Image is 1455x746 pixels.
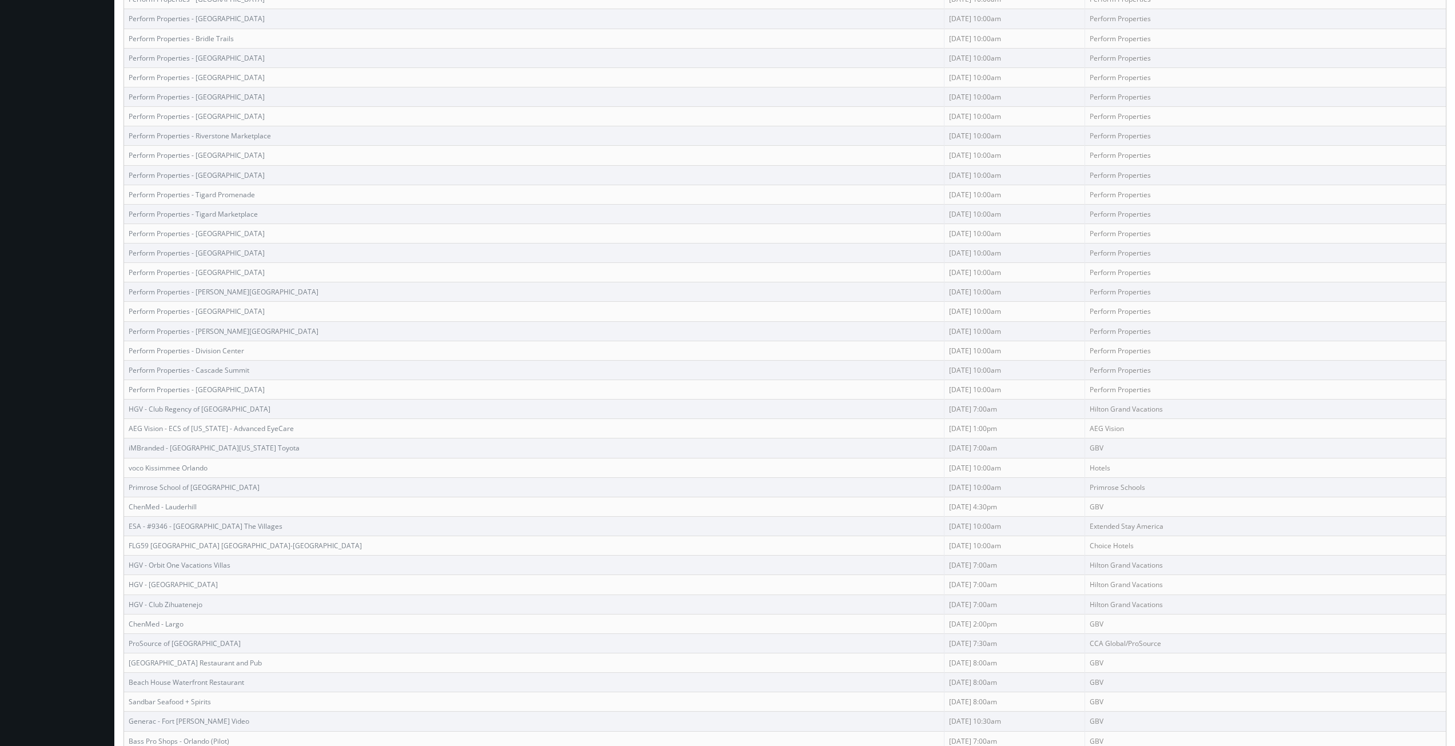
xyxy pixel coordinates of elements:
[1085,438,1446,458] td: GBV
[129,92,265,102] a: Perform Properties - [GEOGRAPHIC_DATA]
[944,653,1085,673] td: [DATE] 8:00am
[944,204,1085,224] td: [DATE] 10:00am
[1085,107,1446,126] td: Perform Properties
[129,209,258,219] a: Perform Properties - Tigard Marketplace
[944,673,1085,692] td: [DATE] 8:00am
[1085,9,1446,29] td: Perform Properties
[944,67,1085,87] td: [DATE] 10:00am
[1085,614,1446,633] td: GBV
[1085,692,1446,712] td: GBV
[129,170,265,180] a: Perform Properties - [GEOGRAPHIC_DATA]
[129,14,265,23] a: Perform Properties - [GEOGRAPHIC_DATA]
[129,287,318,297] a: Perform Properties - [PERSON_NAME][GEOGRAPHIC_DATA]
[1085,244,1446,263] td: Perform Properties
[944,556,1085,575] td: [DATE] 7:00am
[129,53,265,63] a: Perform Properties - [GEOGRAPHIC_DATA]
[1085,497,1446,516] td: GBV
[944,282,1085,302] td: [DATE] 10:00am
[944,400,1085,419] td: [DATE] 7:00am
[944,244,1085,263] td: [DATE] 10:00am
[1085,341,1446,360] td: Perform Properties
[129,34,234,43] a: Perform Properties - Bridle Trails
[944,614,1085,633] td: [DATE] 2:00pm
[944,438,1085,458] td: [DATE] 7:00am
[129,619,184,629] a: ChenMed - Largo
[129,248,265,258] a: Perform Properties - [GEOGRAPHIC_DATA]
[1085,419,1446,438] td: AEG Vision
[129,541,362,550] a: FLG59 [GEOGRAPHIC_DATA] [GEOGRAPHIC_DATA]-[GEOGRAPHIC_DATA]
[944,477,1085,497] td: [DATE] 10:00am
[1085,204,1446,224] td: Perform Properties
[944,712,1085,731] td: [DATE] 10:30am
[944,107,1085,126] td: [DATE] 10:00am
[129,404,270,414] a: HGV - Club Regency of [GEOGRAPHIC_DATA]
[129,677,244,687] a: Beach House Waterfront Restaurant
[944,633,1085,653] td: [DATE] 7:30am
[129,150,265,160] a: Perform Properties - [GEOGRAPHIC_DATA]
[1085,185,1446,204] td: Perform Properties
[129,190,255,200] a: Perform Properties - Tigard Promenade
[944,575,1085,595] td: [DATE] 7:00am
[944,126,1085,146] td: [DATE] 10:00am
[1085,224,1446,243] td: Perform Properties
[129,268,265,277] a: Perform Properties - [GEOGRAPHIC_DATA]
[129,560,230,570] a: HGV - Orbit One Vacations Villas
[129,424,294,433] a: AEG Vision - ECS of [US_STATE] - Advanced EyeCare
[129,326,318,336] a: Perform Properties - [PERSON_NAME][GEOGRAPHIC_DATA]
[1085,575,1446,595] td: Hilton Grand Vacations
[944,419,1085,438] td: [DATE] 1:00pm
[1085,87,1446,106] td: Perform Properties
[129,365,249,375] a: Perform Properties - Cascade Summit
[1085,400,1446,419] td: Hilton Grand Vacations
[944,497,1085,516] td: [DATE] 4:30pm
[129,111,265,121] a: Perform Properties - [GEOGRAPHIC_DATA]
[944,9,1085,29] td: [DATE] 10:00am
[944,360,1085,380] td: [DATE] 10:00am
[944,165,1085,185] td: [DATE] 10:00am
[944,380,1085,400] td: [DATE] 10:00am
[1085,595,1446,614] td: Hilton Grand Vacations
[129,385,265,394] a: Perform Properties - [GEOGRAPHIC_DATA]
[1085,536,1446,556] td: Choice Hotels
[129,131,271,141] a: Perform Properties - Riverstone Marketplace
[944,48,1085,67] td: [DATE] 10:00am
[944,302,1085,321] td: [DATE] 10:00am
[1085,126,1446,146] td: Perform Properties
[1085,380,1446,400] td: Perform Properties
[129,229,265,238] a: Perform Properties - [GEOGRAPHIC_DATA]
[1085,673,1446,692] td: GBV
[944,321,1085,341] td: [DATE] 10:00am
[944,185,1085,204] td: [DATE] 10:00am
[129,736,229,746] a: Bass Pro Shops - Orlando (Pilot)
[944,29,1085,48] td: [DATE] 10:00am
[129,600,202,609] a: HGV - Club Zihuatenejo
[944,536,1085,556] td: [DATE] 10:00am
[129,580,218,589] a: HGV - [GEOGRAPHIC_DATA]
[1085,48,1446,67] td: Perform Properties
[129,716,249,726] a: Generac - Fort [PERSON_NAME] Video
[1085,556,1446,575] td: Hilton Grand Vacations
[1085,321,1446,341] td: Perform Properties
[129,463,208,473] a: voco Kissimmee Orlando
[1085,712,1446,731] td: GBV
[129,521,282,531] a: ESA - #9346 - [GEOGRAPHIC_DATA] The Villages
[1085,165,1446,185] td: Perform Properties
[1085,29,1446,48] td: Perform Properties
[129,306,265,316] a: Perform Properties - [GEOGRAPHIC_DATA]
[1085,146,1446,165] td: Perform Properties
[1085,282,1446,302] td: Perform Properties
[129,346,244,356] a: Perform Properties - Division Center
[944,458,1085,477] td: [DATE] 10:00am
[944,595,1085,614] td: [DATE] 7:00am
[129,482,260,492] a: Primrose School of [GEOGRAPHIC_DATA]
[1085,263,1446,282] td: Perform Properties
[1085,653,1446,673] td: GBV
[1085,517,1446,536] td: Extended Stay America
[129,639,241,648] a: ProSource of [GEOGRAPHIC_DATA]
[129,73,265,82] a: Perform Properties - [GEOGRAPHIC_DATA]
[1085,302,1446,321] td: Perform Properties
[1085,633,1446,653] td: CCA Global/ProSource
[1085,67,1446,87] td: Perform Properties
[944,263,1085,282] td: [DATE] 10:00am
[1085,477,1446,497] td: Primrose Schools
